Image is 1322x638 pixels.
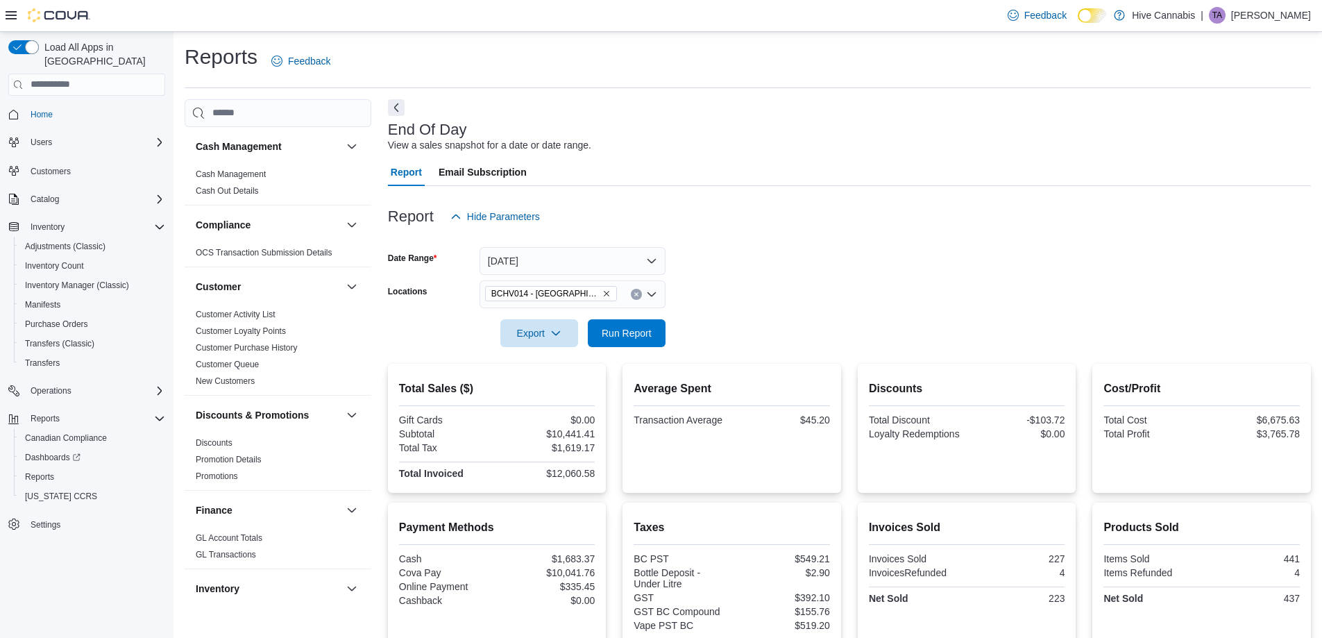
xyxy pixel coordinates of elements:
span: New Customers [196,376,255,387]
span: Users [31,137,52,148]
div: $155.76 [735,606,830,617]
span: Load All Apps in [GEOGRAPHIC_DATA] [39,40,165,68]
a: Customer Queue [196,360,259,369]
a: Promotions [196,471,238,481]
span: Feedback [1024,8,1067,22]
button: Transfers [14,353,171,373]
button: Purchase Orders [14,314,171,334]
span: Transfers [19,355,165,371]
a: Customers [25,163,76,180]
div: 227 [969,553,1065,564]
span: Purchase Orders [19,316,165,333]
span: Operations [25,383,165,399]
div: Online Payment [399,581,494,592]
span: Promotion Details [196,454,262,465]
button: Cash Management [196,140,341,153]
h2: Payment Methods [399,519,595,536]
div: Total Discount [869,414,964,426]
div: Finance [185,530,371,569]
div: Compliance [185,244,371,267]
button: Settings [3,514,171,535]
a: OCS Transaction Submission Details [196,248,332,258]
button: Finance [196,503,341,517]
button: [DATE] [480,247,666,275]
a: Customer Loyalty Points [196,326,286,336]
div: Loyalty Redemptions [869,428,964,439]
div: View a sales snapshot for a date or date range. [388,138,591,153]
div: Cova Pay [399,567,494,578]
span: Home [31,109,53,120]
button: Transfers (Classic) [14,334,171,353]
div: GST [634,592,729,603]
a: New Customers [196,376,255,386]
h2: Total Sales ($) [399,380,595,397]
div: $519.20 [735,620,830,631]
a: Feedback [1002,1,1072,29]
span: Adjustments (Classic) [19,238,165,255]
div: GST BC Compound [634,606,729,617]
a: Customer Activity List [196,310,276,319]
button: Customer [344,278,360,295]
span: GL Account Totals [196,532,262,544]
a: Inventory Count [19,258,90,274]
button: Cash Management [344,138,360,155]
span: [US_STATE] CCRS [25,491,97,502]
button: Inventory [344,580,360,597]
a: Adjustments (Classic) [19,238,111,255]
span: Customer Purchase History [196,342,298,353]
div: 437 [1205,593,1300,604]
button: Run Report [588,319,666,347]
button: Hide Parameters [445,203,545,230]
div: -$103.72 [969,414,1065,426]
button: Adjustments (Classic) [14,237,171,256]
span: Export [509,319,570,347]
div: 4 [969,567,1065,578]
a: [US_STATE] CCRS [19,488,103,505]
div: Transaction Average [634,414,729,426]
input: Dark Mode [1078,8,1107,23]
span: Transfers [25,358,60,369]
a: Customer Purchase History [196,343,298,353]
a: Home [25,106,58,123]
a: GL Account Totals [196,533,262,543]
button: Reports [25,410,65,427]
span: Reports [19,469,165,485]
button: Catalog [3,190,171,209]
h2: Cost/Profit [1103,380,1300,397]
h3: End Of Day [388,121,467,138]
span: TA [1212,7,1222,24]
button: Catalog [25,191,65,208]
h2: Products Sold [1103,519,1300,536]
span: Home [25,106,165,123]
span: Dashboards [19,449,165,466]
div: $549.21 [735,553,830,564]
p: | [1201,7,1203,24]
span: Cash Out Details [196,185,259,196]
div: Customer [185,306,371,395]
div: $10,441.41 [500,428,595,439]
div: Items Sold [1103,553,1198,564]
h3: Report [388,208,434,225]
button: Manifests [14,295,171,314]
button: Discounts & Promotions [344,407,360,423]
p: Hive Cannabis [1132,7,1195,24]
h2: Average Spent [634,380,830,397]
button: Customer [196,280,341,294]
div: Invoices Sold [869,553,964,564]
h3: Cash Management [196,140,282,153]
span: BCHV014 - Abbotsford [485,286,617,301]
span: BCHV014 - [GEOGRAPHIC_DATA] [491,287,600,301]
strong: Net Sold [1103,593,1143,604]
span: Purchase Orders [25,319,88,330]
h3: Compliance [196,218,251,232]
div: 441 [1205,553,1300,564]
span: Promotions [196,471,238,482]
button: Next [388,99,405,116]
nav: Complex example [8,99,165,571]
span: Customers [25,162,165,179]
label: Locations [388,286,427,297]
div: BC PST [634,553,729,564]
a: Dashboards [19,449,86,466]
button: Inventory Count [14,256,171,276]
h1: Reports [185,43,257,71]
